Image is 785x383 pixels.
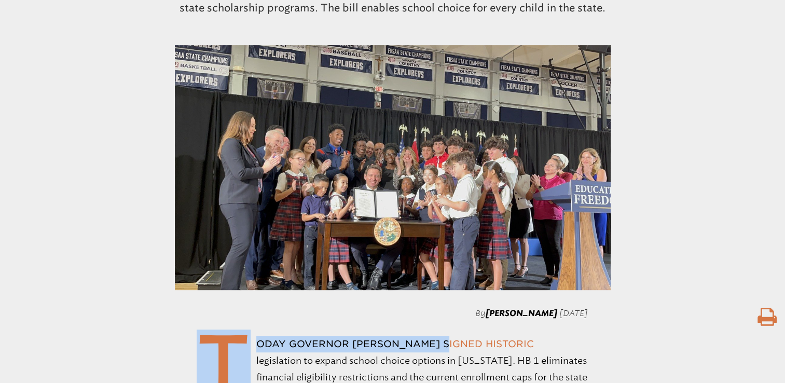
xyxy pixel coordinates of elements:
span: By [475,308,486,318]
span: [DATE] [559,308,588,318]
span: [PERSON_NAME] [486,308,557,318]
img: 202303271305530000_1440_810_85.jpg [175,45,611,291]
